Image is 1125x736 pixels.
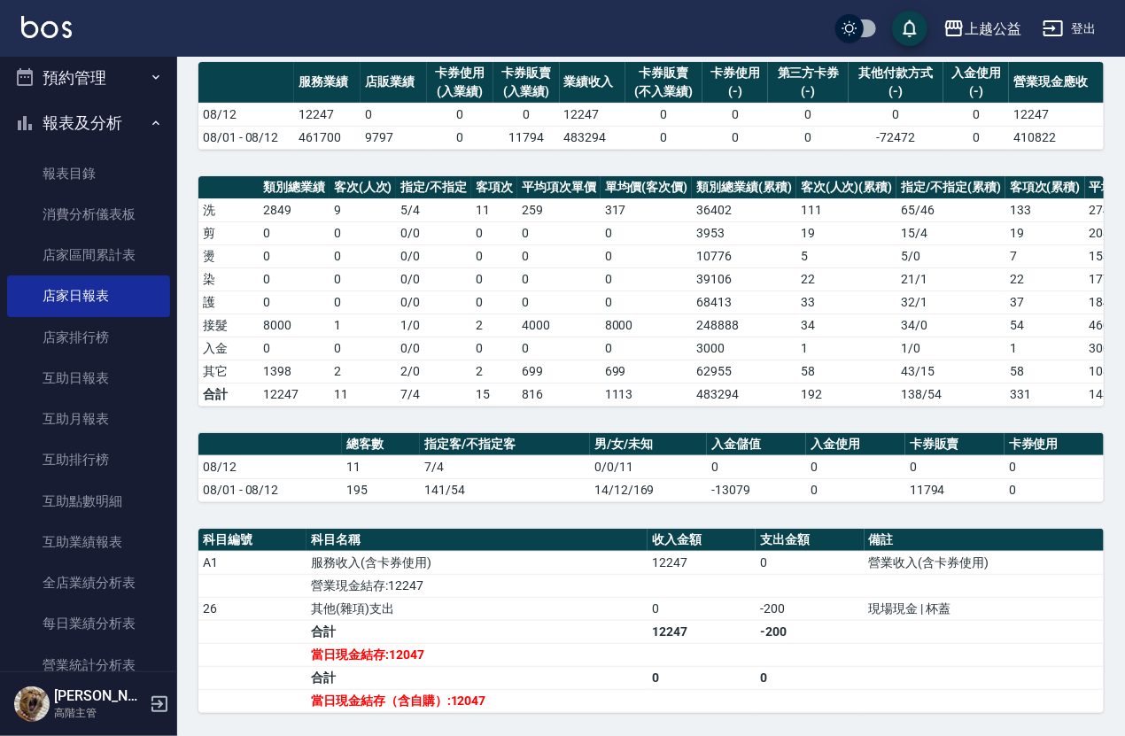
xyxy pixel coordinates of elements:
td: 11794 [905,478,1005,501]
td: 0 [1005,455,1104,478]
th: 入金儲值 [707,433,806,456]
table: a dense table [198,529,1104,713]
td: 0 [259,221,330,244]
td: 08/12 [198,103,294,126]
td: 58 [1005,360,1085,383]
td: 111 [796,198,897,221]
td: 0 [625,126,702,149]
td: 0 [471,244,517,267]
td: 461700 [294,126,361,149]
td: 0 [625,103,702,126]
td: 0 [517,337,601,360]
td: 0 [601,244,693,267]
th: 總客數 [342,433,420,456]
td: 0 [517,291,601,314]
div: 其他付款方式 [853,64,939,82]
td: 4000 [517,314,601,337]
td: 0 [427,126,493,149]
th: 單均價(客次價) [601,176,693,199]
td: 22 [1005,267,1085,291]
td: 0 [471,291,517,314]
table: a dense table [198,433,1104,502]
th: 科目名稱 [306,529,648,552]
td: 1 [330,314,397,337]
td: 0 [361,103,427,126]
td: 12247 [1009,103,1104,126]
img: Person [14,686,50,722]
td: 37 [1005,291,1085,314]
th: 支出金額 [756,529,864,552]
td: 0 [259,291,330,314]
td: 當日現金結存:12047 [306,643,648,666]
td: 2 / 0 [396,360,471,383]
td: 248888 [692,314,796,337]
td: 0 [471,337,517,360]
td: 483294 [692,383,796,406]
td: 0 / 0 [396,221,471,244]
td: 5 / 4 [396,198,471,221]
td: 0 [471,221,517,244]
td: 2 [471,360,517,383]
td: 服務收入(含卡券使用) [306,551,648,574]
td: 08/01 - 08/12 [198,126,294,149]
div: (入業績) [431,82,489,101]
td: 0 [601,337,693,360]
td: 0 [601,267,693,291]
td: 483294 [560,126,626,149]
div: 上越公益 [965,18,1021,40]
td: 11794 [493,126,560,149]
th: 服務業績 [294,62,361,104]
td: 9 [330,198,397,221]
td: 26 [198,597,306,620]
td: 接髮 [198,314,259,337]
td: 65 / 46 [896,198,1005,221]
td: 1398 [259,360,330,383]
div: 卡券使用 [707,64,764,82]
td: 816 [517,383,601,406]
a: 互助日報表 [7,358,170,399]
th: 卡券使用 [1005,433,1104,456]
th: 客次(人次) [330,176,397,199]
td: 0 [330,221,397,244]
td: 7/4 [420,455,590,478]
td: 195 [342,478,420,501]
div: 卡券販賣 [630,64,697,82]
td: 1 / 0 [896,337,1005,360]
td: 0 [806,455,905,478]
th: 客項次 [471,176,517,199]
div: 卡券販賣 [498,64,555,82]
td: 22 [796,267,897,291]
td: 68413 [692,291,796,314]
td: 0 / 0 [396,244,471,267]
td: 33 [796,291,897,314]
div: 第三方卡券 [772,64,844,82]
td: 62955 [692,360,796,383]
th: 客次(人次)(累積) [796,176,897,199]
a: 店家區間累計表 [7,235,170,275]
td: 0 [648,666,756,689]
table: a dense table [198,62,1104,150]
td: 12247 [560,103,626,126]
td: 39106 [692,267,796,291]
td: 3000 [692,337,796,360]
td: 染 [198,267,259,291]
th: 店販業績 [361,62,427,104]
td: 0 / 0 [396,291,471,314]
p: 高階主管 [54,705,144,721]
td: 7/4 [396,383,471,406]
td: 699 [601,360,693,383]
td: 32 / 1 [896,291,1005,314]
td: 0 [707,455,806,478]
div: (-) [772,82,844,101]
td: 0 [806,478,905,501]
td: -200 [756,597,864,620]
button: 報表及分析 [7,100,170,146]
button: save [892,11,927,46]
td: 剪 [198,221,259,244]
td: 0 [756,666,864,689]
td: 11 [342,455,420,478]
td: 14/12/169 [590,478,707,501]
a: 互助業績報表 [7,522,170,562]
td: 1 / 0 [396,314,471,337]
td: 54 [1005,314,1085,337]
